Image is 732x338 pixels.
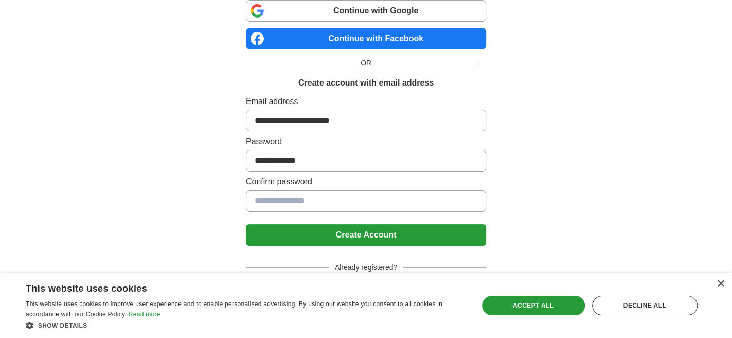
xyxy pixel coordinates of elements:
[26,320,465,330] div: Show details
[592,296,698,315] div: Decline all
[298,77,434,89] h1: Create account with email address
[246,95,486,108] label: Email address
[38,322,87,329] span: Show details
[246,224,486,246] button: Create Account
[246,136,486,148] label: Password
[246,28,486,49] a: Continue with Facebook
[354,58,378,69] span: OR
[246,176,486,188] label: Confirm password
[329,262,403,273] span: Already registered?
[26,279,439,295] div: This website uses cookies
[26,300,442,318] span: This website uses cookies to improve user experience and to enable personalised advertising. By u...
[482,296,585,315] div: Accept all
[129,311,160,318] a: Read more, opens a new window
[717,280,724,288] div: Close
